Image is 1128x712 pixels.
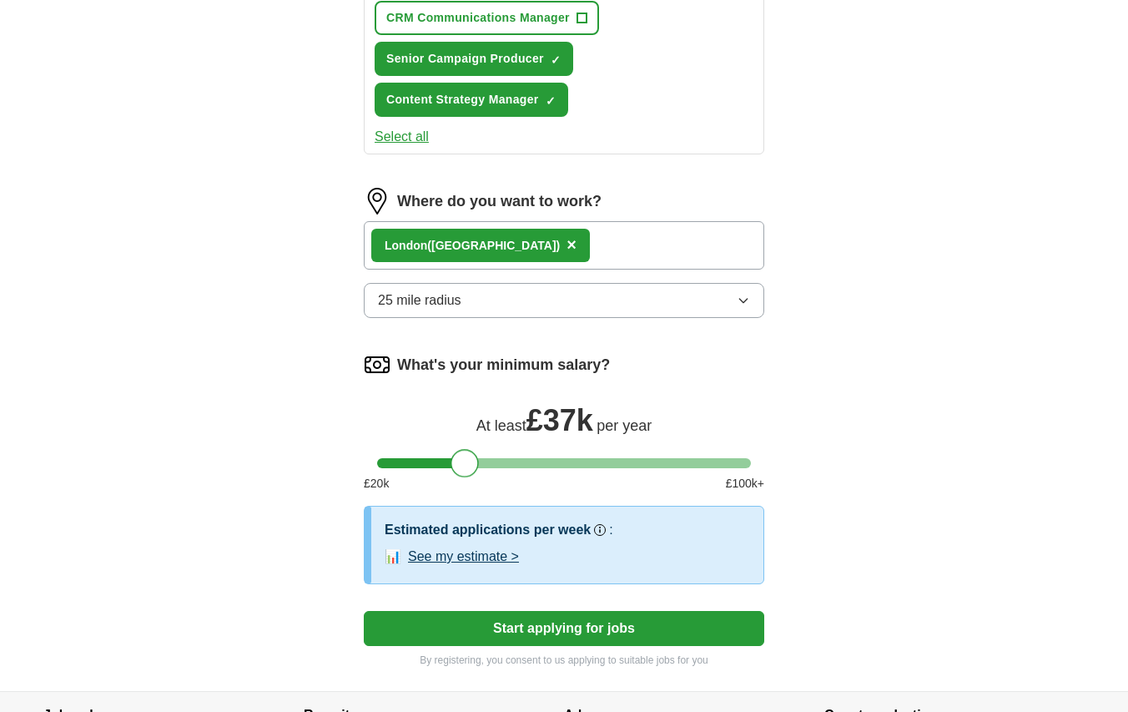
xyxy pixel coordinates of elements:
[397,190,602,213] label: Where do you want to work?
[476,417,526,434] span: At least
[385,237,560,255] div: don
[546,94,556,108] span: ✓
[364,188,390,215] img: location.png
[364,351,390,378] img: salary.png
[397,354,610,376] label: What's your minimum salary?
[526,403,593,437] span: £ 37k
[386,50,544,68] span: Senior Campaign Producer
[551,53,561,67] span: ✓
[364,283,764,318] button: 25 mile radius
[364,475,389,492] span: £ 20 k
[375,42,573,76] button: Senior Campaign Producer✓
[375,83,568,117] button: Content Strategy Manager✓
[408,547,519,567] button: See my estimate >
[567,233,577,258] button: ×
[427,239,560,252] span: ([GEOGRAPHIC_DATA])
[364,611,764,646] button: Start applying for jobs
[386,9,570,27] span: CRM Communications Manager
[567,235,577,254] span: ×
[385,547,401,567] span: 📊
[375,127,429,147] button: Select all
[385,239,406,252] strong: Lon
[385,520,591,540] h3: Estimated applications per week
[597,417,652,434] span: per year
[364,653,764,668] p: By registering, you consent to us applying to suitable jobs for you
[386,91,539,109] span: Content Strategy Manager
[375,1,599,35] button: CRM Communications Manager
[609,520,612,540] h3: :
[378,290,461,311] span: 25 mile radius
